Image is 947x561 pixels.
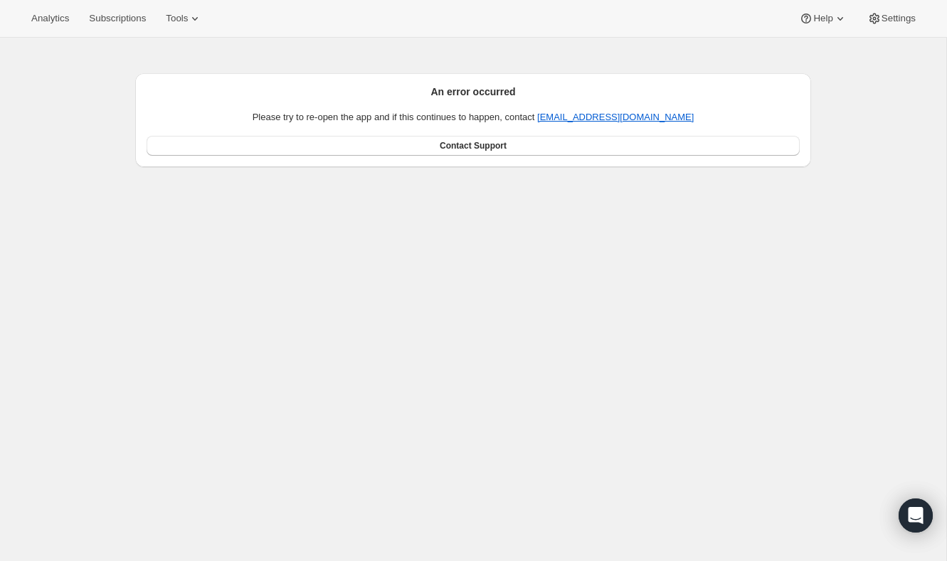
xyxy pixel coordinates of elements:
[147,85,800,99] h2: An error occurred
[899,498,933,533] div: Open Intercom Messenger
[537,112,694,122] a: [EMAIL_ADDRESS][DOMAIN_NAME]
[31,13,69,24] span: Analytics
[157,9,211,28] button: Tools
[147,136,800,156] a: Contact Support
[790,9,855,28] button: Help
[166,13,188,24] span: Tools
[147,110,800,124] p: Please try to re-open the app and if this continues to happen, contact
[440,140,507,151] span: Contact Support
[882,13,916,24] span: Settings
[80,9,154,28] button: Subscriptions
[23,9,78,28] button: Analytics
[89,13,146,24] span: Subscriptions
[859,9,924,28] button: Settings
[813,13,832,24] span: Help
